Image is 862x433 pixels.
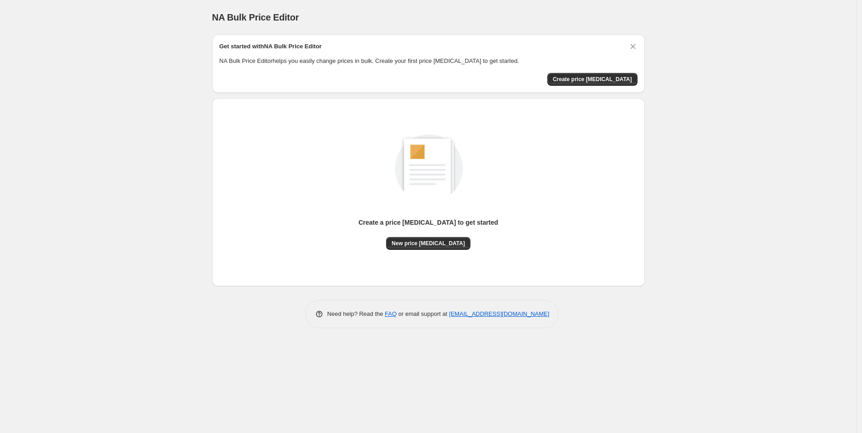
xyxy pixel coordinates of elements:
a: [EMAIL_ADDRESS][DOMAIN_NAME] [449,310,549,317]
span: or email support at [397,310,449,317]
button: Create price change job [547,73,638,86]
p: Create a price [MEDICAL_DATA] to get started [358,218,498,227]
p: NA Bulk Price Editor helps you easily change prices in bulk. Create your first price [MEDICAL_DAT... [219,57,638,66]
span: Need help? Read the [327,310,385,317]
span: Create price [MEDICAL_DATA] [553,76,632,83]
span: NA Bulk Price Editor [212,12,299,22]
h2: Get started with NA Bulk Price Editor [219,42,322,51]
a: FAQ [385,310,397,317]
span: New price [MEDICAL_DATA] [392,240,465,247]
button: New price [MEDICAL_DATA] [386,237,470,250]
button: Dismiss card [628,42,638,51]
